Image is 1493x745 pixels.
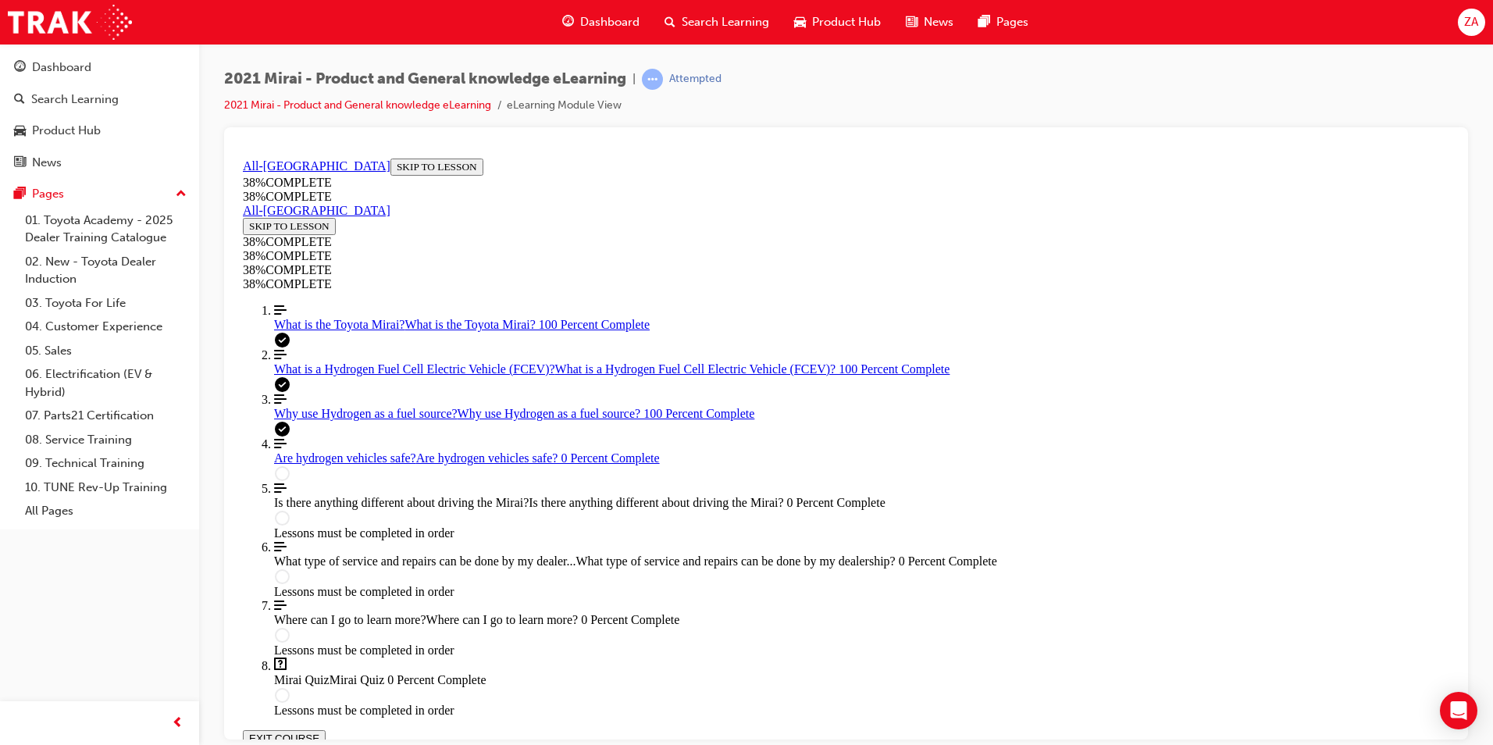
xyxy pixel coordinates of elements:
[632,70,636,88] span: |
[19,428,193,452] a: 08. Service Training
[6,6,1213,52] section: Course Information
[6,37,1213,52] div: 38 % COMPLETE
[19,362,193,404] a: 06. Electrification (EV & Hybrid)
[154,6,247,23] button: SKIP TO LESSON
[37,299,180,312] span: Are hydrogen vehicles safe?
[32,154,62,172] div: News
[172,714,184,733] span: prev-icon
[32,185,64,203] div: Pages
[580,13,640,31] span: Dashboard
[37,447,1213,475] span: The Where can I go to learn more? lesson is currently unavailable: Lessons must be completed in o...
[8,5,132,40] img: Trak
[6,52,154,65] a: All-[GEOGRAPHIC_DATA]
[19,250,193,291] a: 02. New - Toyota Dealer Induction
[6,6,1213,565] section: Course Overview
[37,255,221,268] span: Why use Hydrogen as a fuel source?
[6,23,1213,37] div: 38 % COMPLETE
[19,209,193,250] a: 01. Toyota Academy - 2025 Dealer Training Catalogue
[14,93,25,107] span: search-icon
[6,578,89,594] button: EXIT COURSE
[14,156,26,170] span: news-icon
[812,13,881,31] span: Product Hub
[37,402,340,415] span: What type of service and repairs can be done by my dealer...
[19,404,193,428] a: 07. Parts21 Certification
[190,461,444,474] span: Where can I go to learn more? 0 Percent Complete
[507,97,622,115] li: eLearning Module View
[924,13,953,31] span: News
[6,85,193,114] a: Search Learning
[665,12,675,32] span: search-icon
[37,388,1213,416] span: The What type of service and repairs can be done by my dealership? lesson is currently unavailabl...
[37,241,1213,269] a: Why use Hydrogen as a fuel source? 100 Percent Complete
[319,210,714,223] span: What is a Hydrogen Fuel Cell Electric Vehicle (FCEV)? 100 Percent Complete
[176,184,187,205] span: up-icon
[19,499,193,523] a: All Pages
[32,122,101,140] div: Product Hub
[37,166,168,179] span: What is the Toyota Mirai?
[19,339,193,363] a: 05. Sales
[906,12,918,32] span: news-icon
[966,6,1041,38] a: pages-iconPages
[6,151,1213,565] nav: Course Outline
[292,344,648,357] span: Is there anything different about driving the Mirai? 0 Percent Complete
[6,180,193,209] button: Pages
[37,433,218,446] span: Lessons must be completed in order
[19,451,193,476] a: 09. Technical Training
[6,97,213,111] div: 38 % COMPLETE
[19,476,193,500] a: 10. TUNE Rev-Up Training
[224,70,626,88] span: 2021 Mirai - Product and General knowledge eLearning
[6,125,1213,139] div: 38 % COMPLETE
[6,83,213,97] div: 38 % COMPLETE
[180,299,423,312] span: Are hydrogen vehicles safe? 0 Percent Complete
[32,59,91,77] div: Dashboard
[37,151,1213,180] a: What is the Toyota Mirai? 100 Percent Complete
[37,196,1213,224] a: What is a Hydrogen Fuel Cell Electric Vehicle (FCEV)? 100 Percent Complete
[6,7,154,20] a: All-[GEOGRAPHIC_DATA]
[782,6,893,38] a: car-iconProduct Hub
[340,402,761,415] span: What type of service and repairs can be done by my dealership? 0 Percent Complete
[6,116,193,145] a: Product Hub
[224,98,491,112] a: 2021 Mirai - Product and General knowledge eLearning
[1440,692,1477,729] div: Open Intercom Messenger
[168,166,413,179] span: What is the Toyota Mirai? 100 Percent Complete
[682,13,769,31] span: Search Learning
[978,12,990,32] span: pages-icon
[37,330,1213,358] span: The Is there anything different about driving the Mirai? lesson is currently unavailable: Lessons...
[37,374,218,387] span: Lessons must be completed in order
[37,344,292,357] span: Is there anything different about driving the Mirai?
[6,66,99,83] button: SKIP TO LESSON
[37,505,1213,535] span: The Mirai Quiz lesson is currently unavailable: Lessons must be completed in order
[642,69,663,90] span: learningRecordVerb_ATTEMPT-icon
[550,6,652,38] a: guage-iconDashboard
[6,52,213,111] section: Course Information
[14,124,26,138] span: car-icon
[221,255,518,268] span: Why use Hydrogen as a fuel source? 100 Percent Complete
[37,285,1213,313] a: Are hydrogen vehicles safe? 0 Percent Complete
[1458,9,1485,36] button: ZA
[652,6,782,38] a: search-iconSearch Learning
[37,551,218,565] span: Lessons must be completed in order
[6,148,193,177] a: News
[6,50,193,180] button: DashboardSearch LearningProduct HubNews
[893,6,966,38] a: news-iconNews
[93,521,250,534] span: Mirai Quiz 0 Percent Complete
[669,72,722,87] div: Attempted
[6,53,193,82] a: Dashboard
[996,13,1028,31] span: Pages
[14,61,26,75] span: guage-icon
[37,461,190,474] span: Where can I go to learn more?
[6,111,1213,125] div: 38 % COMPLETE
[1464,13,1478,31] span: ZA
[37,521,93,534] span: Mirai Quiz
[37,210,319,223] span: What is a Hydrogen Fuel Cell Electric Vehicle (FCEV)?
[562,12,574,32] span: guage-icon
[19,315,193,339] a: 04. Customer Experience
[14,187,26,201] span: pages-icon
[794,12,806,32] span: car-icon
[37,491,218,504] span: Lessons must be completed in order
[19,291,193,315] a: 03. Toyota For Life
[31,91,119,109] div: Search Learning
